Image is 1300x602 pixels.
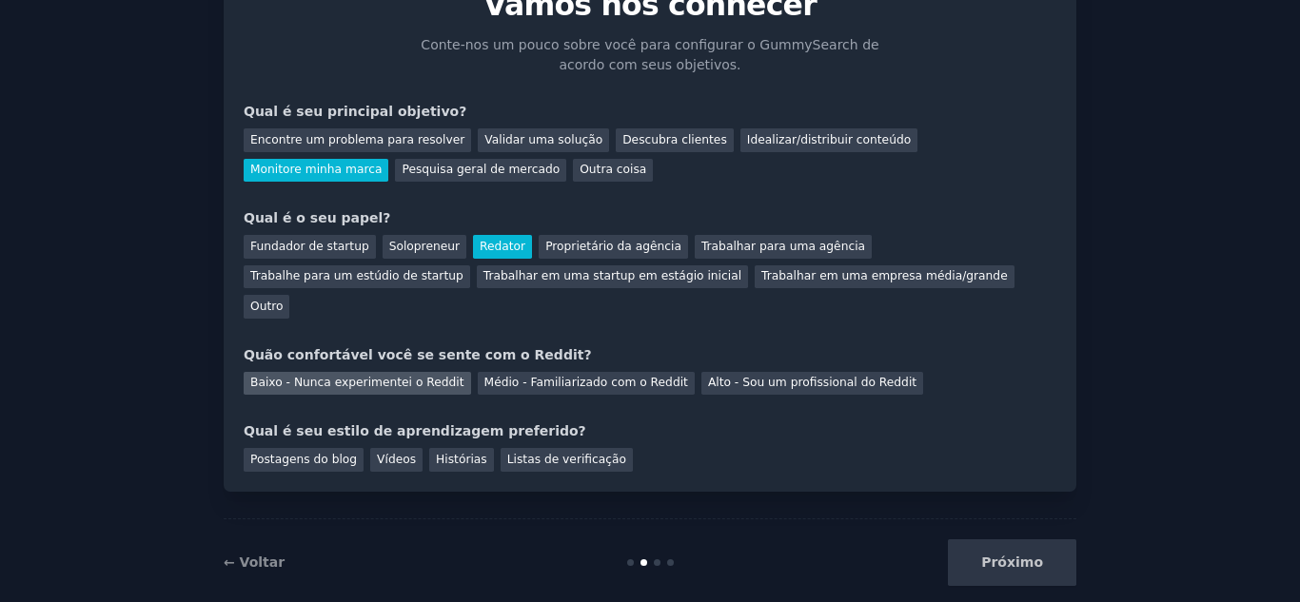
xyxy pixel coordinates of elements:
font: Proprietário da agência [545,240,681,253]
font: Conte-nos um pouco sobre você para configurar o GummySearch de acordo com seus objetivos. [421,37,878,72]
font: Descubra clientes [622,133,727,146]
font: Redator [480,240,525,253]
font: Pesquisa geral de mercado [402,163,560,176]
font: Trabalhar em uma startup em estágio inicial [483,269,741,282]
font: Monitore minha marca [250,163,382,176]
font: Trabalhar para uma agência [701,240,865,253]
a: ← Voltar [224,554,285,570]
font: Médio - Familiarizado com o Reddit [484,376,688,389]
font: Vídeos [377,453,416,466]
font: Encontre um problema para resolver [250,133,464,146]
font: Trabalhe para um estúdio de startup [250,269,463,282]
font: Outra coisa [580,163,646,176]
font: Postagens do blog [250,453,357,466]
font: Qual é seu principal objetivo? [244,104,466,119]
font: Histórias [436,453,487,466]
font: Trabalhar em uma empresa média/grande [761,269,1008,282]
font: Quão confortável você se sente com o Reddit? [244,347,592,362]
font: Listas de verificação [507,453,626,466]
font: Solopreneur [389,240,460,253]
font: Qual é seu estilo de aprendizagem preferido? [244,423,586,438]
font: Qual é o seu papel? [244,210,390,225]
font: Idealizar/distribuir conteúdo [747,133,911,146]
font: Validar uma solução [484,133,602,146]
font: Outro [250,300,283,313]
font: Fundador de startup [250,240,369,253]
font: Alto - Sou um profissional do Reddit [708,376,916,389]
font: Baixo - Nunca experimentei o Reddit [250,376,464,389]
